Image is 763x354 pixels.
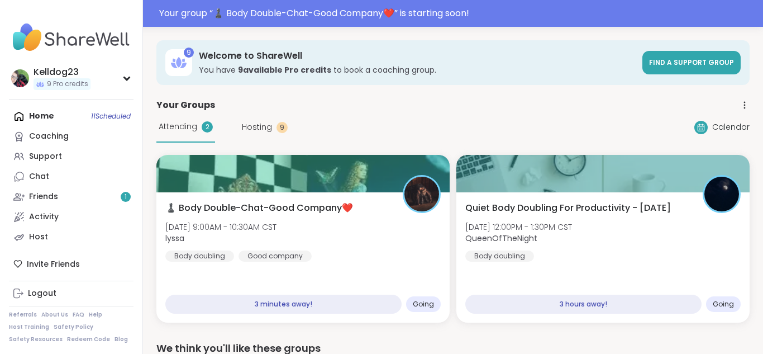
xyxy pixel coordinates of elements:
[29,131,69,142] div: Coaching
[125,192,127,202] span: 1
[465,251,534,262] div: Body doubling
[465,221,572,233] span: [DATE] 12:00PM - 1:30PM CST
[156,98,215,112] span: Your Groups
[11,69,29,87] img: Kelldog23
[649,58,734,67] span: Find a support group
[9,207,133,227] a: Activity
[465,201,671,215] span: Quiet Body Doubling For Productivity - [DATE]
[73,311,84,319] a: FAQ
[276,122,288,133] div: 9
[202,121,213,133] div: 2
[238,64,331,75] b: 9 available Pro credit s
[28,288,56,299] div: Logout
[9,311,37,319] a: Referrals
[413,300,434,309] span: Going
[712,121,750,133] span: Calendar
[9,187,133,207] a: Friends1
[115,336,128,343] a: Blog
[184,48,194,58] div: 9
[199,64,636,75] h3: You have to book a coaching group.
[29,191,58,202] div: Friends
[9,227,133,247] a: Host
[9,18,133,57] img: ShareWell Nav Logo
[34,66,90,78] div: Kelldog23
[159,7,756,20] div: Your group “ ♟️ Body Double-Chat-Good Company❤️ ” is starting soon!
[9,323,49,331] a: Host Training
[199,50,636,62] h3: Welcome to ShareWell
[29,151,62,162] div: Support
[465,233,537,244] b: QueenOfTheNight
[165,201,353,215] span: ♟️ Body Double-Chat-Good Company❤️
[465,295,702,314] div: 3 hours away!
[9,284,133,304] a: Logout
[9,254,133,274] div: Invite Friends
[29,171,49,182] div: Chat
[242,121,272,133] span: Hosting
[159,121,197,133] span: Attending
[9,126,133,147] a: Coaching
[165,233,184,244] b: lyssa
[89,311,102,319] a: Help
[9,336,63,343] a: Safety Resources
[54,323,93,331] a: Safety Policy
[47,79,88,89] span: 9 Pro credits
[165,295,402,314] div: 3 minutes away!
[165,251,234,262] div: Body doubling
[29,232,48,243] div: Host
[404,177,439,211] img: lyssa
[642,51,741,74] a: Find a support group
[67,336,110,343] a: Redeem Code
[239,251,312,262] div: Good company
[9,167,133,187] a: Chat
[165,221,276,233] span: [DATE] 9:00AM - 10:30AM CST
[704,177,739,211] img: QueenOfTheNight
[713,300,734,309] span: Going
[29,211,59,223] div: Activity
[9,147,133,167] a: Support
[41,311,68,319] a: About Us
